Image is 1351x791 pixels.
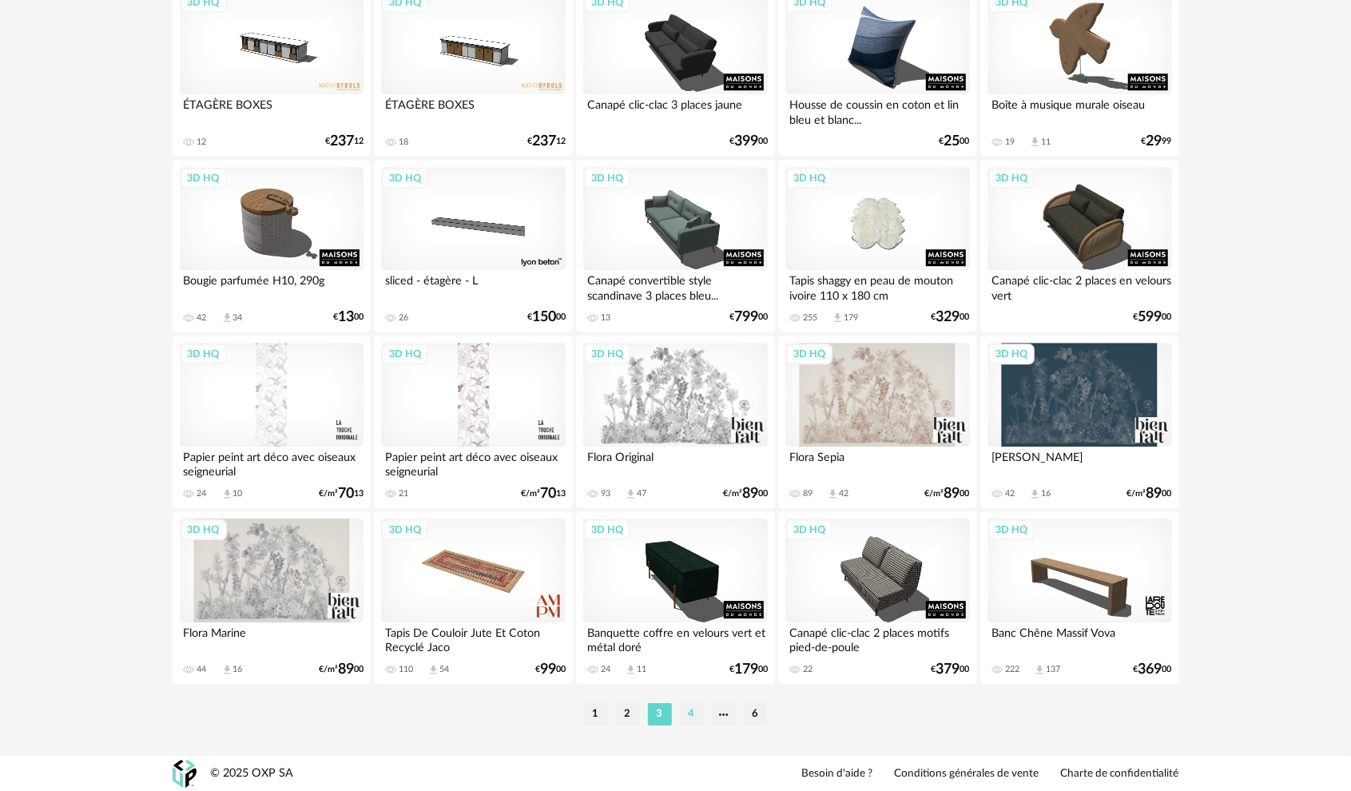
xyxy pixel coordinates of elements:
[616,703,640,725] li: 2
[576,160,774,332] a: 3D HQ Canapé convertible style scandinave 3 places bleu... 13 €79900
[338,488,354,499] span: 70
[399,312,408,324] div: 26
[181,168,227,189] div: 3D HQ
[173,511,371,684] a: 3D HQ Flora Marine 44 Download icon 16 €/m²8900
[576,511,774,684] a: 3D HQ Banquette coffre en velours vert et métal doré 24 Download icon 11 €17900
[583,622,767,654] div: Banquette coffre en velours vert et métal doré
[527,136,566,147] div: € 12
[399,137,408,148] div: 18
[729,664,768,675] div: € 00
[1142,136,1172,147] div: € 99
[583,447,767,479] div: Flora Original
[333,312,364,323] div: € 00
[319,664,364,675] div: €/m² 00
[584,519,630,540] div: 3D HQ
[637,488,646,499] div: 47
[601,488,610,499] div: 93
[832,312,844,324] span: Download icon
[827,488,839,500] span: Download icon
[583,270,767,302] div: Canapé convertible style scandinave 3 places bleu...
[382,168,428,189] div: 3D HQ
[233,664,243,675] div: 16
[233,488,243,499] div: 10
[1005,488,1015,499] div: 42
[1029,136,1041,148] span: Download icon
[540,664,556,675] span: 99
[987,94,1171,126] div: Boîte à musique murale oiseau
[180,270,364,302] div: Bougie parfumée H10, 290g
[1029,488,1041,500] span: Download icon
[399,664,413,675] div: 110
[785,447,969,479] div: Flora Sepia
[221,664,233,676] span: Download icon
[944,488,960,499] span: 89
[427,664,439,676] span: Download icon
[439,664,449,675] div: 54
[988,519,1035,540] div: 3D HQ
[601,664,610,675] div: 24
[535,664,566,675] div: € 00
[802,767,873,781] a: Besoin d'aide ?
[532,136,556,147] span: 237
[1041,137,1051,148] div: 11
[584,703,608,725] li: 1
[625,488,637,500] span: Download icon
[584,168,630,189] div: 3D HQ
[1134,312,1172,323] div: € 00
[786,519,832,540] div: 3D HQ
[173,160,371,332] a: 3D HQ Bougie parfumée H10, 290g 42 Download icon 34 €1300
[330,136,354,147] span: 237
[680,703,704,725] li: 4
[1061,767,1179,781] a: Charte de confidentialité
[1146,488,1162,499] span: 89
[895,767,1039,781] a: Conditions générales de vente
[211,766,294,781] div: © 2025 OXP SA
[374,160,572,332] a: 3D HQ sliced - étagère - L 26 €15000
[734,312,758,323] span: 799
[637,664,646,675] div: 11
[988,168,1035,189] div: 3D HQ
[181,519,227,540] div: 3D HQ
[988,344,1035,364] div: 3D HQ
[803,664,813,675] div: 22
[197,137,207,148] div: 12
[521,488,566,499] div: €/m² 13
[1127,488,1172,499] div: €/m² 00
[734,136,758,147] span: 399
[987,622,1171,654] div: Banc Chêne Massif Vova
[987,270,1171,302] div: Canapé clic-clac 2 places en velours vert
[382,344,428,364] div: 3D HQ
[785,94,969,126] div: Housse de coussin en coton et lin bleu et blanc...
[1138,664,1162,675] span: 369
[381,622,565,654] div: Tapis De Couloir Jute Et Coton Recyclé Jaco
[742,488,758,499] span: 89
[786,168,832,189] div: 3D HQ
[325,136,364,147] div: € 12
[319,488,364,499] div: €/m² 13
[925,488,970,499] div: €/m² 00
[980,336,1178,508] a: 3D HQ [PERSON_NAME] 42 Download icon 16 €/m²8900
[374,511,572,684] a: 3D HQ Tapis De Couloir Jute Et Coton Recyclé Jaco 110 Download icon 54 €9900
[576,336,774,508] a: 3D HQ Flora Original 93 Download icon 47 €/m²8900
[803,488,813,499] div: 89
[197,664,207,675] div: 44
[1146,136,1162,147] span: 29
[778,160,976,332] a: 3D HQ Tapis shaggy en peau de mouton ivoire 110 x 180 cm 255 Download icon 179 €32900
[180,447,364,479] div: Papier peint art déco avec oiseaux seigneurial
[778,336,976,508] a: 3D HQ Flora Sepia 89 Download icon 42 €/m²8900
[803,312,817,324] div: 255
[1041,488,1051,499] div: 16
[778,511,976,684] a: 3D HQ Canapé clic-clac 2 places motifs pied-de-poule 22 €37900
[527,312,566,323] div: € 00
[734,664,758,675] span: 179
[980,160,1178,332] a: 3D HQ Canapé clic-clac 2 places en velours vert €59900
[987,447,1171,479] div: [PERSON_NAME]
[648,703,672,725] li: 3
[221,488,233,500] span: Download icon
[785,622,969,654] div: Canapé clic-clac 2 places motifs pied-de-poule
[936,664,960,675] span: 379
[197,488,207,499] div: 24
[1034,664,1046,676] span: Download icon
[744,703,768,725] li: 6
[980,511,1178,684] a: 3D HQ Banc Chêne Massif Vova 222 Download icon 137 €36900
